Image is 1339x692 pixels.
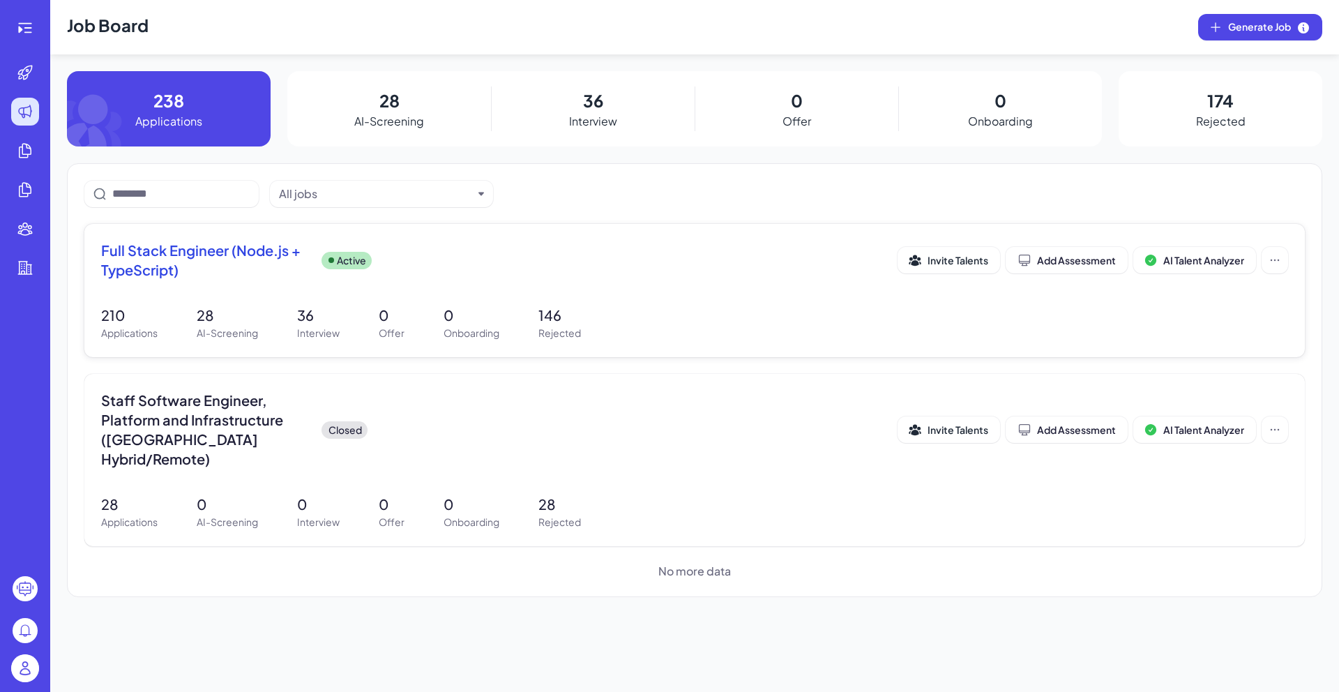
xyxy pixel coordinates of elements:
p: Active [337,253,366,268]
p: 174 [1207,88,1234,113]
p: 28 [101,494,158,515]
p: Applications [135,113,202,130]
p: Onboarding [968,113,1033,130]
div: All jobs [279,186,317,202]
p: 210 [101,305,158,326]
span: Invite Talents [928,423,988,436]
button: Invite Talents [898,247,1000,273]
p: Offer [379,326,404,340]
p: 0 [297,494,340,515]
p: 0 [791,88,803,113]
p: Rejected [538,515,581,529]
p: Interview [297,326,340,340]
p: Interview [569,113,617,130]
p: 28 [197,305,258,326]
div: Add Assessment [1018,423,1116,437]
img: user_logo.png [11,654,39,682]
p: Offer [379,515,404,529]
p: Applications [101,326,158,340]
button: Add Assessment [1006,416,1128,443]
p: 0 [444,494,499,515]
p: Interview [297,515,340,529]
p: Offer [782,113,811,130]
p: Rejected [1196,113,1246,130]
span: Staff Software Engineer, Platform and Infrastructure ([GEOGRAPHIC_DATA] Hybrid/Remote) [101,391,310,469]
p: Applications [101,515,158,529]
p: Onboarding [444,515,499,529]
span: Generate Job [1228,20,1310,35]
p: 146 [538,305,581,326]
button: All jobs [279,186,473,202]
button: AI Talent Analyzer [1133,416,1256,443]
p: 36 [583,88,603,113]
p: 0 [994,88,1006,113]
p: 0 [197,494,258,515]
span: AI Talent Analyzer [1163,254,1244,266]
button: Invite Talents [898,416,1000,443]
p: Onboarding [444,326,499,340]
span: No more data [658,563,731,580]
p: AI-Screening [197,326,258,340]
p: 238 [153,88,184,113]
p: 0 [379,305,404,326]
button: Add Assessment [1006,247,1128,273]
button: AI Talent Analyzer [1133,247,1256,273]
p: Rejected [538,326,581,340]
span: Full Stack Engineer (Node.js + TypeScript) [101,241,310,280]
p: 36 [297,305,340,326]
span: AI Talent Analyzer [1163,423,1244,436]
p: AI-Screening [197,515,258,529]
p: 0 [444,305,499,326]
div: Add Assessment [1018,253,1116,267]
p: 28 [379,88,400,113]
p: 28 [538,494,581,515]
p: Closed [328,423,362,437]
button: Generate Job [1198,14,1322,40]
p: AI-Screening [354,113,424,130]
span: Invite Talents [928,254,988,266]
p: 0 [379,494,404,515]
